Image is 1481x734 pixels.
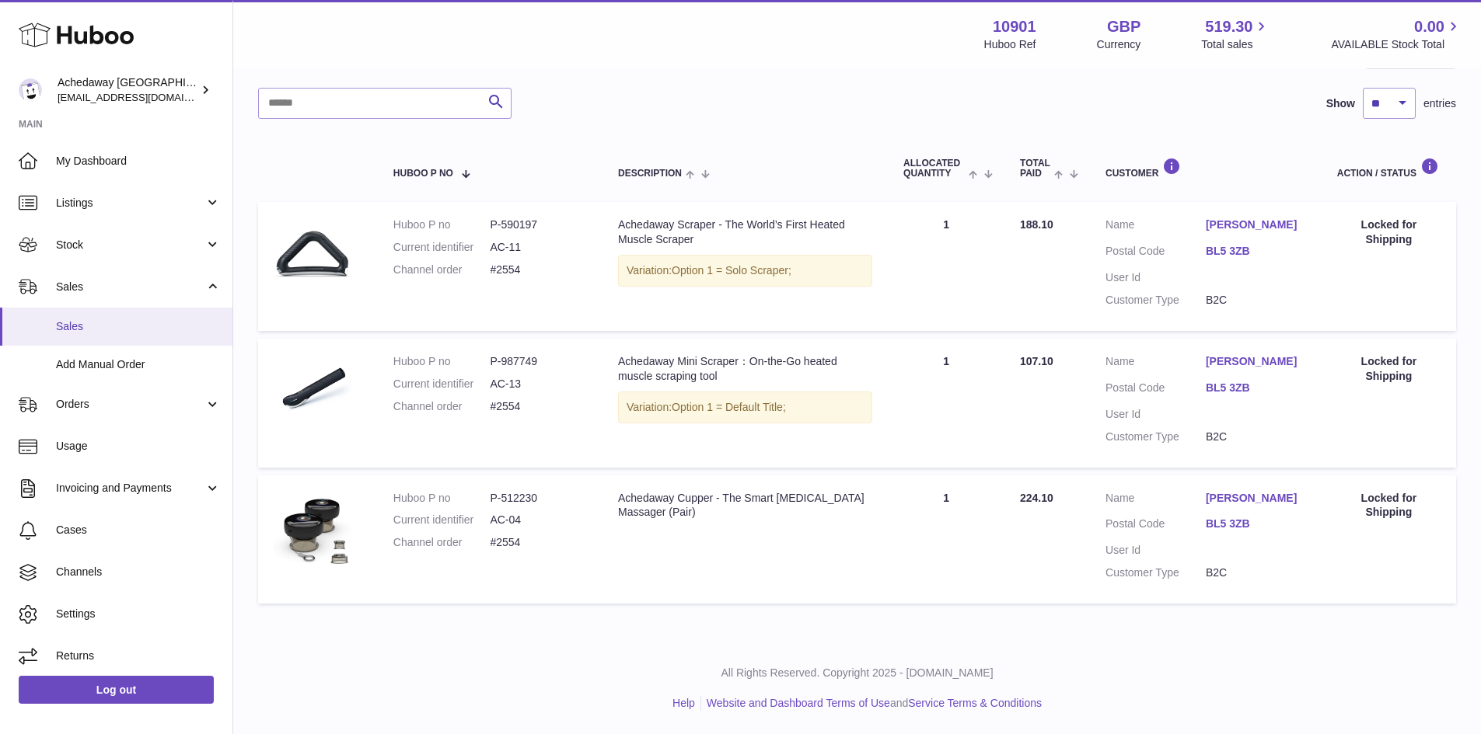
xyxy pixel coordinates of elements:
a: Service Terms & Conditions [908,697,1042,709]
dd: B2C [1206,430,1306,444]
strong: 10901 [993,16,1036,37]
a: [PERSON_NAME] [1206,354,1306,369]
a: Help [672,697,695,709]
span: Total paid [1020,158,1050,179]
span: 224.10 [1020,492,1053,504]
dt: Postal Code [1106,244,1206,263]
dt: Huboo P no [393,354,491,369]
span: 188.10 [1020,218,1053,231]
span: 107.10 [1020,355,1053,367]
li: and [701,696,1042,711]
span: My Dashboard [56,154,221,169]
dd: #2554 [490,535,587,550]
span: Sales [56,280,204,294]
div: Customer [1106,158,1306,179]
a: 0.00 AVAILABLE Stock Total [1331,16,1462,52]
dd: P-512230 [490,491,587,506]
dt: Customer Type [1106,430,1206,444]
span: Description [618,169,682,179]
div: Locked for Shipping [1337,217,1441,247]
span: Option 1 = Solo Scraper; [672,264,791,277]
img: musclescraper_750x_c42b3404-e4d5-48e3-b3b1-8be745232369.png [274,354,351,432]
dd: B2C [1206,293,1306,308]
span: AVAILABLE Stock Total [1331,37,1462,52]
span: 0.00 [1414,16,1444,37]
span: Returns [56,649,221,663]
span: Settings [56,607,221,621]
dt: Postal Code [1106,517,1206,535]
div: Achedaway Scraper - The World’s First Heated Muscle Scraper [618,217,872,247]
span: [EMAIL_ADDRESS][DOMAIN_NAME] [58,91,229,103]
dd: P-590197 [490,217,587,232]
span: Option 1 = Default Title; [672,401,786,413]
p: All Rights Reserved. Copyright 2025 - [DOMAIN_NAME] [246,666,1469,680]
dt: Name [1106,491,1206,510]
div: Achedaway Mini Scraper：On-the-Go heated muscle scraping tool [618,354,872,384]
a: [PERSON_NAME] [1206,491,1306,506]
dd: AC-04 [490,513,587,527]
dt: User Id [1106,270,1206,285]
label: Show [1326,96,1355,111]
div: Locked for Shipping [1337,354,1441,384]
div: Currency [1097,37,1141,52]
a: Log out [19,676,214,704]
dd: #2554 [490,399,587,414]
div: Variation: [618,391,872,423]
span: Orders [56,397,204,412]
div: Variation: [618,255,872,287]
dd: AC-11 [490,240,587,255]
div: Achedaway [GEOGRAPHIC_DATA] [58,75,197,105]
dt: Channel order [393,399,491,414]
dt: User Id [1106,543,1206,558]
img: 109011664373505.png [274,491,351,569]
strong: GBP [1107,16,1140,37]
span: entries [1423,96,1456,111]
dt: Huboo P no [393,217,491,232]
span: ALLOCATED Quantity [903,158,965,179]
div: Huboo Ref [984,37,1036,52]
td: 1 [888,475,1004,604]
a: 519.30 Total sales [1201,16,1270,52]
span: Stock [56,238,204,252]
div: Achedaway Cupper - The Smart [MEDICAL_DATA] Massager (Pair) [618,491,872,520]
span: Cases [56,523,221,537]
span: Sales [56,319,221,334]
dd: AC-13 [490,377,587,391]
a: [PERSON_NAME] [1206,217,1306,232]
dd: #2554 [490,263,587,277]
dt: Customer Type [1106,565,1206,580]
dt: Huboo P no [393,491,491,506]
dt: Postal Code [1106,381,1206,399]
dt: Current identifier [393,240,491,255]
div: Action / Status [1337,158,1441,179]
a: BL5 3ZB [1206,244,1306,259]
dt: Channel order [393,535,491,550]
a: BL5 3ZB [1206,381,1306,395]
img: Achedaway-Muscle-Scraper.png [274,217,351,295]
img: admin@newpb.co.uk [19,78,42,102]
span: Channels [56,565,221,579]
dt: Name [1106,354,1206,373]
span: Add Manual Order [56,357,221,372]
span: Usage [56,439,221,454]
a: BL5 3ZB [1206,517,1306,531]
span: Huboo P no [393,169,453,179]
dt: Name [1106,217,1206,236]
dd: P-987749 [490,354,587,369]
div: Locked for Shipping [1337,491,1441,520]
span: Invoicing and Payments [56,481,204,496]
span: Listings [56,196,204,210]
a: Website and Dashboard Terms of Use [707,697,890,709]
td: 1 [888,202,1004,331]
dt: User Id [1106,407,1206,422]
dt: Customer Type [1106,293,1206,308]
td: 1 [888,339,1004,468]
dt: Current identifier [393,377,491,391]
dt: Channel order [393,263,491,277]
dd: B2C [1206,565,1306,580]
span: 519.30 [1205,16,1252,37]
dt: Current identifier [393,513,491,527]
span: Total sales [1201,37,1270,52]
